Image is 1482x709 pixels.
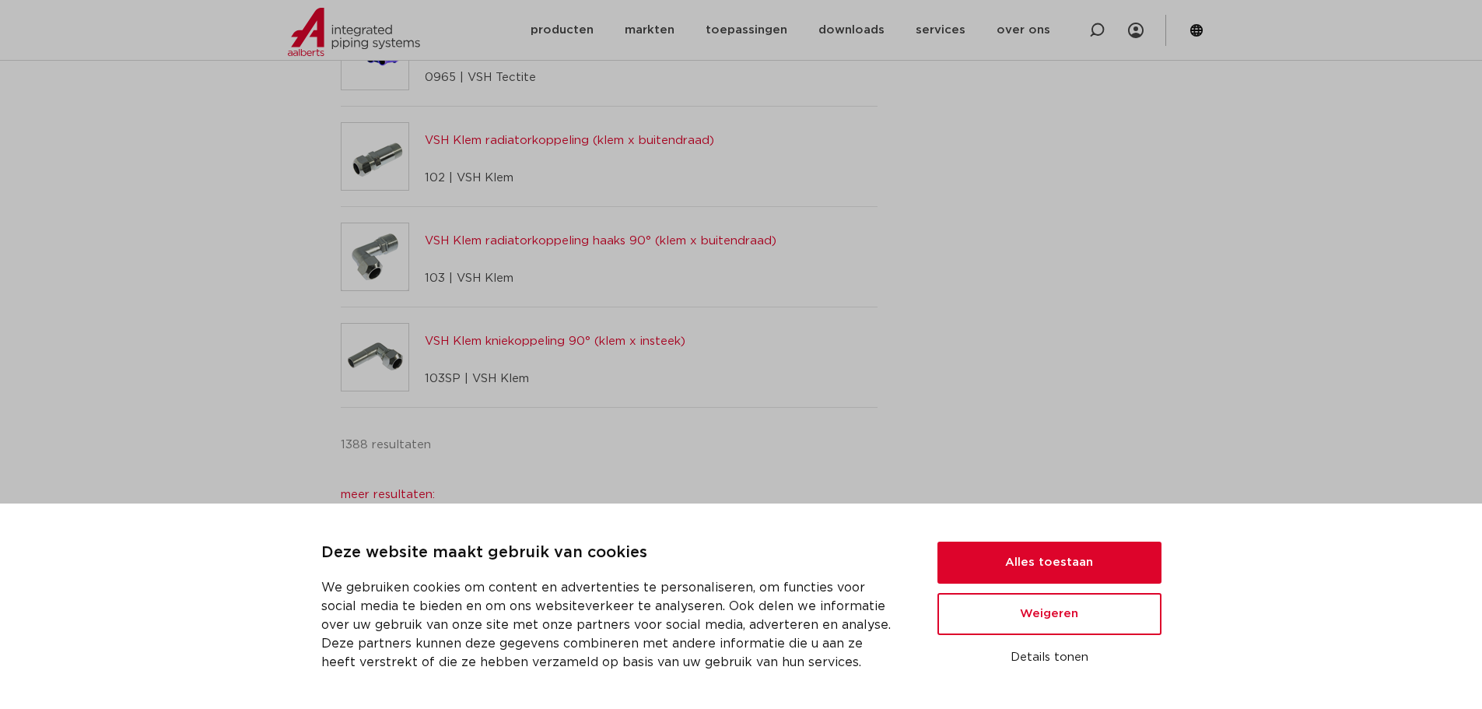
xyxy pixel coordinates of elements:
button: Details tonen [937,644,1161,671]
p: 102 | VSH Klem [425,166,714,191]
button: Weigeren [937,593,1161,635]
img: 103_p.png [342,223,408,290]
a: VSH Klem radiatorkoppeling haaks 90° (klem x buitendraad) [425,235,776,247]
p: 0965 | VSH Tectite [425,65,696,90]
button: Alles toestaan [937,542,1161,584]
p: 103 | VSH Klem [425,266,776,291]
img: 102_p.png [342,123,408,190]
a: VSH Klem radiatorkoppeling (klem x buitendraad) [425,135,714,146]
p: We gebruiken cookies om content en advertenties te personaliseren, om functies voor social media ... [321,578,900,672]
p: Deze website maakt gebruik van cookies [321,541,900,566]
p: 103SP | VSH Klem [425,367,685,391]
a: VSH Klem kniekoppeling 90° (klem x insteek) [425,335,685,347]
div: my IPS [1128,13,1144,47]
img: 103SP_p.png [342,324,408,391]
a: meer resultaten: [341,489,435,500]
